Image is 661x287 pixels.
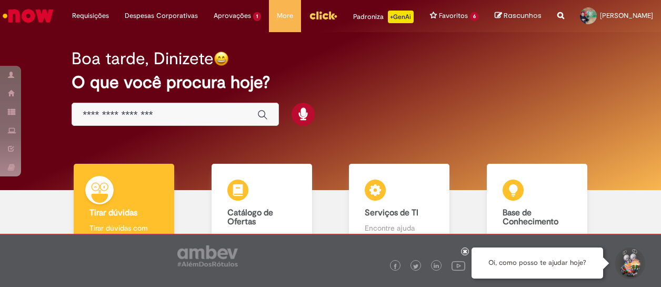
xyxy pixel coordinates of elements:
[503,207,558,227] b: Base de Conhecimento
[227,207,273,227] b: Catálogo de Ofertas
[309,7,337,23] img: click_logo_yellow_360x200.png
[193,164,331,255] a: Catálogo de Ofertas Abra uma solicitação
[330,164,468,255] a: Serviços de TI Encontre ajuda
[177,245,238,266] img: logo_footer_ambev_rotulo_gray.png
[214,11,251,21] span: Aprovações
[89,207,137,218] b: Tirar dúvidas
[277,11,293,21] span: More
[253,12,261,21] span: 1
[72,73,589,92] h2: O que você procura hoje?
[413,264,418,269] img: logo_footer_twitter.png
[365,223,434,233] p: Encontre ajuda
[503,232,572,243] p: Consulte e aprenda
[393,264,398,269] img: logo_footer_facebook.png
[600,11,653,20] span: [PERSON_NAME]
[89,223,158,244] p: Tirar dúvidas com Lupi Assist e Gen Ai
[470,12,479,21] span: 6
[214,51,229,66] img: happy-face.png
[55,164,193,255] a: Tirar dúvidas Tirar dúvidas com Lupi Assist e Gen Ai
[72,11,109,21] span: Requisições
[504,11,542,21] span: Rascunhos
[468,164,606,255] a: Base de Conhecimento Consulte e aprenda
[452,259,465,272] img: logo_footer_youtube.png
[439,11,468,21] span: Favoritos
[434,263,439,270] img: logo_footer_linkedin.png
[227,232,296,243] p: Abra uma solicitação
[72,50,214,68] h2: Boa tarde, Dinizete
[495,11,542,21] a: Rascunhos
[353,11,414,23] div: Padroniza
[472,248,603,279] div: Oi, como posso te ajudar hoje?
[388,11,414,23] p: +GenAi
[125,11,198,21] span: Despesas Corporativas
[614,248,645,279] button: Iniciar Conversa de Suporte
[365,207,418,218] b: Serviços de TI
[1,5,55,26] img: ServiceNow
